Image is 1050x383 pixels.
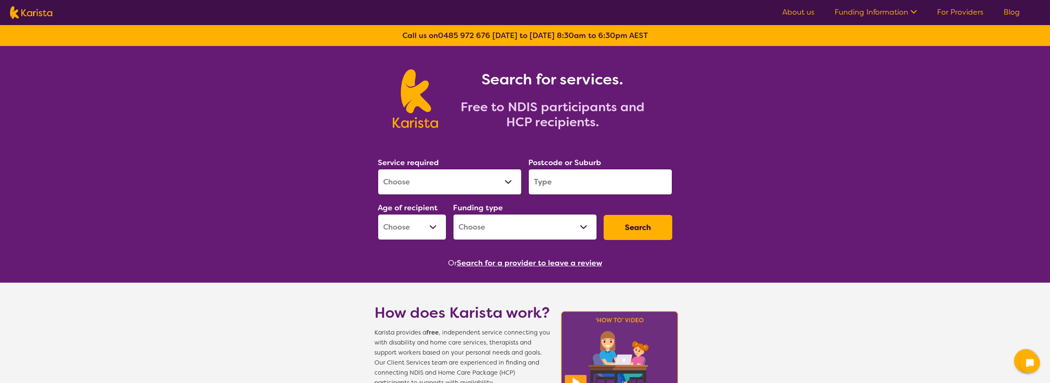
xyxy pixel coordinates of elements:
[438,31,490,41] a: 0485 972 676
[1004,7,1020,17] a: Blog
[378,203,438,213] label: Age of recipient
[402,31,648,41] b: Call us on [DATE] to [DATE] 8:30am to 6:30pm AEST
[457,257,602,269] button: Search for a provider to leave a review
[604,215,672,240] button: Search
[782,7,814,17] a: About us
[378,158,439,168] label: Service required
[528,169,672,195] input: Type
[10,6,52,19] img: Karista logo
[835,7,917,17] a: Funding Information
[448,100,657,130] h2: Free to NDIS participants and HCP recipients.
[448,69,657,89] h1: Search for services.
[426,329,439,337] b: free
[1014,349,1037,373] button: Channel Menu
[453,203,503,213] label: Funding type
[393,69,438,128] img: Karista logo
[937,7,983,17] a: For Providers
[374,303,550,323] h1: How does Karista work?
[528,158,601,168] label: Postcode or Suburb
[448,257,457,269] span: Or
